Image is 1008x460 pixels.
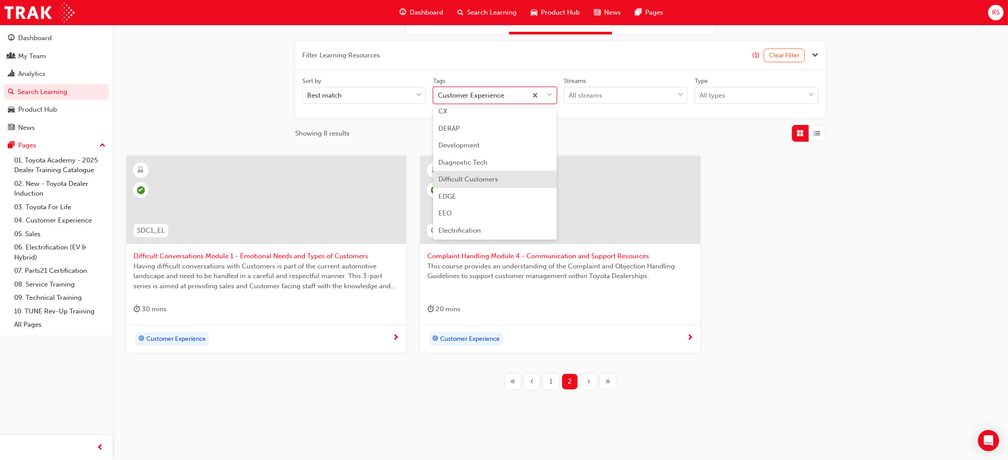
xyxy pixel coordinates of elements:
[99,140,106,151] span: up-icon
[438,209,452,217] span: EEO
[594,7,601,18] span: news-icon
[11,200,109,214] a: 03. Toyota For Life
[11,154,109,177] a: 01. Toyota Academy - 2025 Dealer Training Catalogue
[604,8,621,18] span: News
[8,88,14,96] span: search-icon
[988,5,1004,20] button: KS
[522,374,541,389] button: Previous page
[645,8,663,18] span: Pages
[433,77,445,86] div: Tags
[11,177,109,200] a: 02. New - Toyota Dealer Induction
[8,124,15,132] span: news-icon
[530,377,533,387] span: ‹
[416,90,422,101] span: down-icon
[420,156,700,353] a: CH4Complaint Handling Module 4 - Communication and Support ResourcesThis course provides an under...
[549,377,552,387] span: 1
[427,304,434,315] span: duration-icon
[598,374,617,389] button: Last page
[11,227,109,241] a: 05. Sales
[605,377,610,387] span: »
[307,90,342,101] div: Best match
[11,278,109,291] a: 08. Service Training
[992,8,1000,18] span: KS
[579,374,598,389] button: Next page
[687,334,693,342] span: next-icon
[133,261,399,291] span: Having difficult conversations with Customers is part of the current automotive landscape and nee...
[808,90,814,101] span: down-icon
[97,442,104,453] span: prev-icon
[440,334,500,344] span: Customer Experience
[4,137,109,154] button: Pages
[560,374,579,389] button: Page 2
[137,226,165,236] span: SDC1_EL
[438,90,504,101] div: Customer Experience
[4,102,109,118] a: Product Hub
[587,4,628,22] a: news-iconNews
[4,28,109,137] button: DashboardMy TeamAnalyticsSearch LearningProduct HubNews
[392,334,399,342] span: next-icon
[4,3,75,23] img: Trak
[11,291,109,305] a: 09. Technical Training
[427,304,460,315] div: 20 mins
[431,186,439,194] span: learningRecordVerb_PASS-icon
[392,4,450,22] a: guage-iconDashboard
[812,50,818,60] button: Close the filter
[531,7,537,18] span: car-icon
[302,77,321,86] div: Sort by
[133,304,167,315] div: 30 mins
[432,333,438,345] span: target-icon
[126,156,406,353] a: SDC1_ELDifficult Conversations Module 1 - Emotional Needs and Types of CustomersHaving difficult ...
[541,8,580,18] span: Product Hub
[628,4,670,22] a: pages-iconPages
[433,77,557,104] label: tagOptions
[700,90,725,101] div: All types
[510,377,515,387] span: «
[410,8,443,18] span: Dashboard
[587,377,590,387] span: ›
[4,84,109,100] a: Search Learning
[8,34,15,42] span: guage-icon
[137,186,145,194] span: learningRecordVerb_COMPLETE-icon
[8,53,15,60] span: people-icon
[11,318,109,332] a: All Pages
[399,7,406,18] span: guage-icon
[11,305,109,318] a: 10. TUNE Rev-Up Training
[547,90,553,101] span: down-icon
[4,48,109,64] a: My Team
[11,264,109,278] a: 07. Parts21 Certification
[438,107,447,115] span: CX
[18,33,52,43] div: Dashboard
[18,51,46,61] div: My Team
[438,141,479,149] span: Development
[541,374,560,389] button: Page 1
[438,192,456,200] span: EDGE
[133,251,399,261] span: Difficult Conversations Module 1 - Emotional Needs and Types of Customers
[427,261,693,281] span: This course provides an understanding of the Complaint and Objection Handling Guidelines to suppo...
[797,128,804,139] span: Grid
[568,377,572,387] span: 2
[11,214,109,227] a: 04. Customer Experience
[438,175,498,183] span: Difficult Customers
[695,77,708,86] div: Type
[4,120,109,136] a: News
[569,90,602,101] div: All streams
[8,70,15,78] span: chart-icon
[18,140,36,151] div: Pages
[4,66,109,82] a: Analytics
[146,334,206,344] span: Customer Experience
[467,8,517,18] span: Search Learning
[978,430,999,451] div: Open Intercom Messenger
[814,128,821,139] span: List
[438,158,487,166] span: Diagnostic Tech
[427,251,693,261] span: Complaint Handling Module 4 - Communication and Support Resources
[8,106,15,114] span: car-icon
[8,142,15,150] span: pages-icon
[432,165,438,176] span: learningResourceType_ELEARNING-icon
[677,90,684,101] span: down-icon
[18,123,35,133] div: News
[133,304,140,315] span: duration-icon
[524,4,587,22] a: car-iconProduct Hub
